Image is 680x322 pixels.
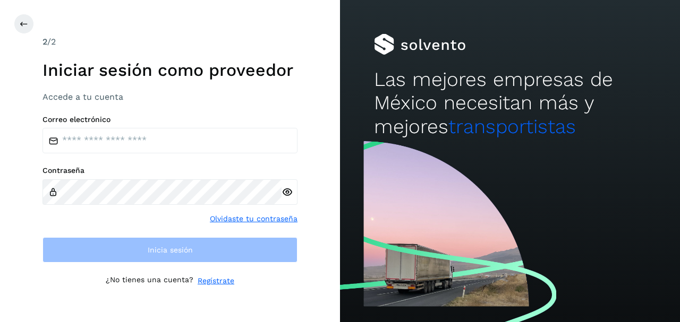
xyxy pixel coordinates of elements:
[198,275,234,286] a: Regístrate
[42,36,297,48] div: /2
[42,237,297,263] button: Inicia sesión
[42,166,297,175] label: Contraseña
[148,246,193,254] span: Inicia sesión
[42,115,297,124] label: Correo electrónico
[374,68,646,138] h2: Las mejores empresas de México necesitan más y mejores
[42,37,47,47] span: 2
[210,213,297,224] a: Olvidaste tu contraseña
[42,60,297,80] h1: Iniciar sesión como proveedor
[448,115,576,138] span: transportistas
[106,275,193,286] p: ¿No tienes una cuenta?
[42,92,297,102] h3: Accede a tu cuenta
